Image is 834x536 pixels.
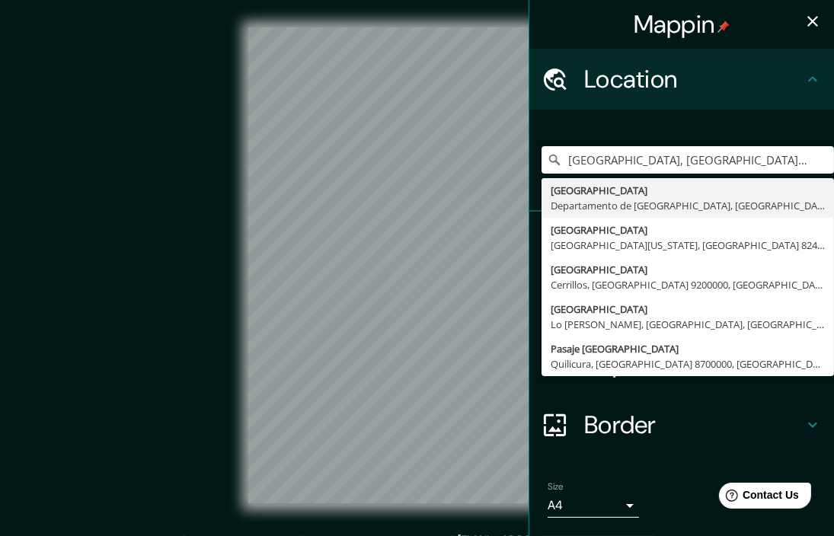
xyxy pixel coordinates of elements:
[542,146,834,174] input: Pick your city or area
[551,183,825,198] div: [GEOGRAPHIC_DATA]
[551,198,825,213] div: Departamento de [GEOGRAPHIC_DATA], [GEOGRAPHIC_DATA]
[551,317,825,332] div: Lo [PERSON_NAME], [GEOGRAPHIC_DATA], [GEOGRAPHIC_DATA]
[698,477,817,519] iframe: Help widget launcher
[584,349,804,379] h4: Layout
[551,277,825,292] div: Cerrillos, [GEOGRAPHIC_DATA] 9200000, [GEOGRAPHIC_DATA]
[717,21,730,33] img: pin-icon.png
[529,333,834,394] div: Layout
[529,394,834,455] div: Border
[529,212,834,273] div: Pins
[634,9,730,40] h4: Mappin
[248,27,586,504] canvas: Map
[548,480,564,493] label: Size
[584,410,804,440] h4: Border
[551,301,825,317] div: [GEOGRAPHIC_DATA]
[551,341,825,356] div: Pasaje [GEOGRAPHIC_DATA]
[551,356,825,372] div: Quilicura, [GEOGRAPHIC_DATA] 8700000, [GEOGRAPHIC_DATA]
[548,493,639,518] div: A4
[551,262,825,277] div: [GEOGRAPHIC_DATA]
[584,64,804,94] h4: Location
[529,273,834,333] div: Style
[529,49,834,110] div: Location
[551,222,825,238] div: [GEOGRAPHIC_DATA]
[551,238,825,253] div: [GEOGRAPHIC_DATA][US_STATE], [GEOGRAPHIC_DATA] 8240000, [GEOGRAPHIC_DATA]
